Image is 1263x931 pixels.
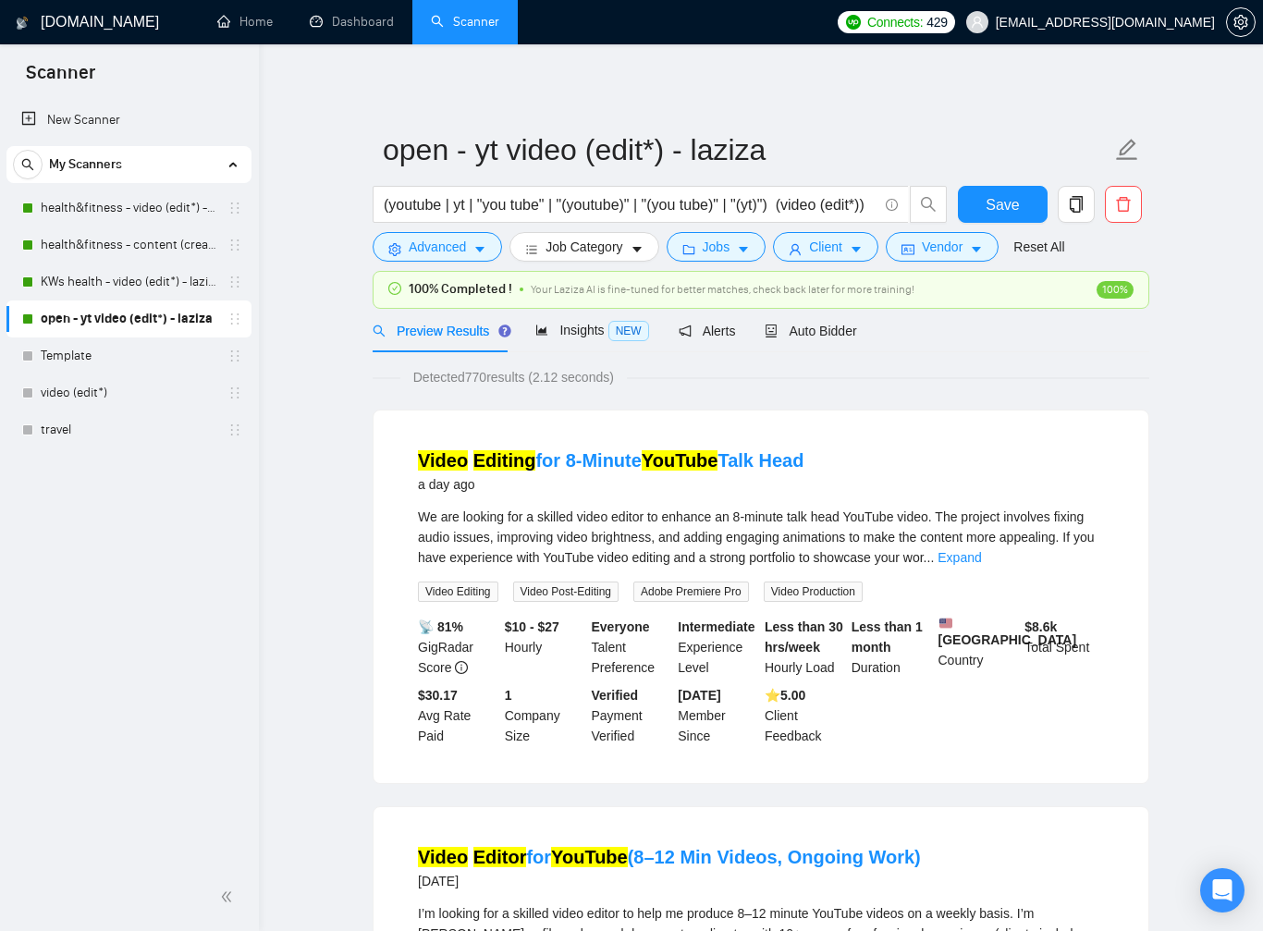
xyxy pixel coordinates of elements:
span: user [789,242,802,256]
b: Intermediate [678,619,754,634]
button: setting [1226,7,1256,37]
span: bars [525,242,538,256]
img: 🇺🇸 [939,617,952,630]
span: info-circle [886,199,898,211]
span: 100% Completed ! [409,279,512,300]
span: Video Production [764,582,863,602]
span: search [911,196,946,213]
a: video (edit*) [41,374,216,411]
span: caret-down [970,242,983,256]
span: holder [227,312,242,326]
span: info-circle [455,661,468,674]
b: Everyone [592,619,650,634]
span: setting [1227,15,1255,30]
div: Company Size [501,685,588,746]
span: ... [924,550,935,565]
span: Save [986,193,1019,216]
span: user [971,16,984,29]
button: barsJob Categorycaret-down [509,232,658,262]
img: logo [16,8,29,38]
img: upwork-logo.png [846,15,861,30]
b: 📡 81% [418,619,463,634]
b: Less than 1 month [852,619,923,655]
div: Hourly [501,617,588,678]
a: health&fitness - content (creat*) - laziza [41,227,216,263]
span: double-left [220,888,239,906]
div: Tooltip anchor [497,323,513,339]
mark: Video [418,847,468,867]
span: caret-down [631,242,644,256]
span: holder [227,349,242,363]
span: Connects: [867,12,923,32]
div: Duration [848,617,935,678]
a: dashboardDashboard [310,14,394,30]
div: Avg Rate Paid [414,685,501,746]
li: My Scanners [6,146,251,448]
span: Advanced [409,237,466,257]
a: homeHome [217,14,273,30]
div: Member Since [674,685,761,746]
button: delete [1105,186,1142,223]
button: copy [1058,186,1095,223]
span: delete [1106,196,1141,213]
span: Job Category [546,237,622,257]
div: Country [935,617,1022,678]
div: Open Intercom Messenger [1200,868,1245,913]
a: Video EditorforYouTube(8–12 Min Videos, Ongoing Work) [418,847,921,867]
a: KWs health - video (edit*) - laziza [41,263,216,300]
span: edit [1115,138,1139,162]
a: setting [1226,15,1256,30]
a: Video Editingfor 8-MinuteYouTubeTalk Head [418,450,803,471]
a: Template [41,337,216,374]
div: Talent Preference [588,617,675,678]
div: a day ago [418,473,803,496]
button: Save [958,186,1048,223]
button: idcardVendorcaret-down [886,232,999,262]
mark: Editor [473,847,527,867]
b: [DATE] [678,688,720,703]
span: Adobe Premiere Pro [633,582,749,602]
mark: Video [418,450,468,471]
a: open - yt video (edit*) - laziza [41,300,216,337]
div: We are looking for a skilled video editor to enhance an 8-minute talk head YouTube video. The pro... [418,507,1104,568]
span: robot [765,325,778,337]
div: Experience Level [674,617,761,678]
div: Total Spent [1021,617,1108,678]
span: My Scanners [49,146,122,183]
span: holder [227,386,242,400]
span: holder [227,238,242,252]
mark: YouTube [551,847,628,867]
span: Alerts [679,324,736,338]
span: holder [227,201,242,215]
a: travel [41,411,216,448]
span: setting [388,242,401,256]
span: Video Post-Editing [513,582,619,602]
mark: Editing [473,450,536,471]
span: Client [809,237,842,257]
span: Scanner [11,59,110,98]
span: Preview Results [373,324,506,338]
button: settingAdvancedcaret-down [373,232,502,262]
b: $ 8.6k [1024,619,1057,634]
a: Reset All [1013,237,1064,257]
div: GigRadar Score [414,617,501,678]
a: New Scanner [21,102,237,139]
span: copy [1059,196,1094,213]
button: folderJobscaret-down [667,232,766,262]
span: 100% [1097,281,1134,299]
button: search [13,150,43,179]
span: Vendor [922,237,963,257]
span: caret-down [473,242,486,256]
b: ⭐️ 5.00 [765,688,805,703]
b: 1 [505,688,512,703]
mark: YouTube [642,450,718,471]
span: idcard [901,242,914,256]
b: Verified [592,688,639,703]
span: 429 [926,12,947,32]
input: Scanner name... [383,127,1111,173]
button: userClientcaret-down [773,232,878,262]
span: search [373,325,386,337]
span: search [14,158,42,171]
b: [GEOGRAPHIC_DATA] [938,617,1077,647]
div: Hourly Load [761,617,848,678]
